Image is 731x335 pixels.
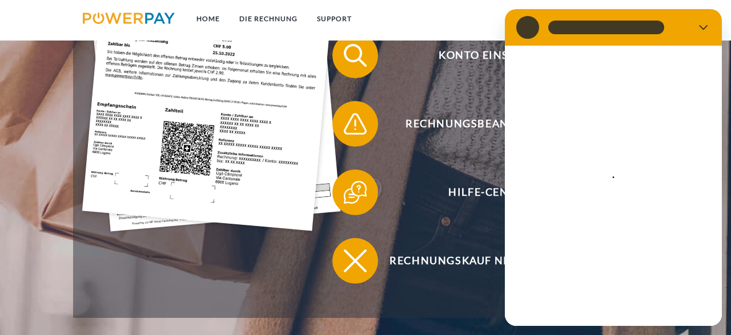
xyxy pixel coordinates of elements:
[83,13,175,24] img: logo-powerpay.svg
[341,41,369,70] img: qb_search.svg
[341,178,369,207] img: qb_help.svg
[230,9,307,29] a: DIE RECHNUNG
[187,9,230,29] a: Home
[350,238,629,284] span: Rechnungskauf nicht möglich
[332,169,629,215] button: Hilfe-Center
[350,33,629,78] span: Konto einsehen
[505,9,722,326] iframe: Messaging-Fenster
[332,101,629,147] button: Rechnungsbeanstandung
[332,33,629,78] button: Konto einsehen
[332,238,629,284] button: Rechnungskauf nicht möglich
[589,9,625,29] a: agb
[341,247,369,275] img: qb_close.svg
[350,101,629,147] span: Rechnungsbeanstandung
[307,9,362,29] a: SUPPORT
[350,169,629,215] span: Hilfe-Center
[341,110,369,138] img: qb_warning.svg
